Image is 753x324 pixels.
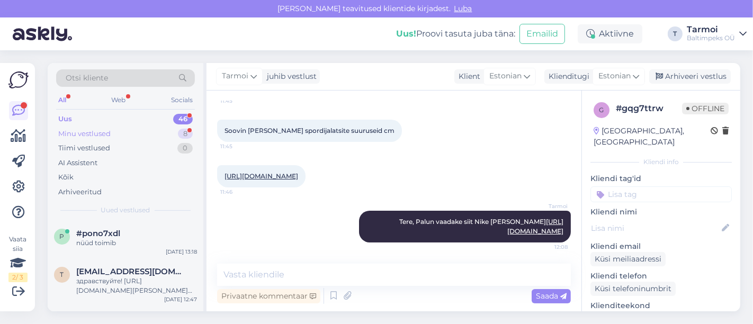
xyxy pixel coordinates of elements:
input: Lisa nimi [591,222,720,234]
div: Tarmoi [687,25,735,34]
div: Arhiveeri vestlus [649,69,731,84]
div: Küsi meiliaadressi [590,252,666,266]
div: Baltimpeks OÜ [687,34,735,42]
div: [DATE] 13:18 [166,248,197,256]
div: Socials [169,93,195,107]
div: Vaata siia [8,235,28,282]
div: Küsi telefoninumbrit [590,282,676,296]
img: Askly Logo [8,71,29,88]
span: g [599,106,604,114]
span: Saada [536,291,567,301]
div: Klient [454,71,480,82]
span: Tarmoi [222,70,248,82]
span: Luba [451,4,476,13]
a: TarmoiBaltimpeks OÜ [687,25,747,42]
div: Privaatne kommentaar [217,289,320,303]
div: Tiimi vestlused [58,143,110,154]
span: Estonian [598,70,631,82]
p: Kliendi nimi [590,206,732,218]
div: T [668,26,683,41]
span: 11:46 [220,188,260,196]
div: 46 [173,114,193,124]
button: Emailid [519,24,565,44]
div: nüüd toimib [76,238,197,248]
p: Klienditeekond [590,300,732,311]
div: Klienditugi [544,71,589,82]
span: p [60,232,65,240]
div: Aktiivne [578,24,642,43]
div: Minu vestlused [58,129,111,139]
div: 0 [177,143,193,154]
span: Estonian [489,70,522,82]
div: AI Assistent [58,158,97,168]
div: Proovi tasuta juba täna: [396,28,515,40]
span: 12:08 [528,243,568,251]
div: # gqg7ttrw [616,102,682,115]
span: timur.kozlov@gmail.com [76,267,186,276]
span: 11:45 [220,97,260,105]
div: Arhiveeritud [58,187,102,197]
span: Uued vestlused [101,205,150,215]
div: Uus [58,114,72,124]
div: [DATE] 12:47 [164,295,197,303]
div: Kõik [58,172,74,183]
p: Kliendi tag'id [590,173,732,184]
input: Lisa tag [590,186,732,202]
div: [GEOGRAPHIC_DATA], [GEOGRAPHIC_DATA] [594,125,711,148]
p: Kliendi telefon [590,271,732,282]
b: Uus! [396,29,416,39]
div: 8 [178,129,193,139]
div: Web [110,93,128,107]
span: Tere, Palun vaadake siit Nike [PERSON_NAME] [399,218,563,235]
div: juhib vestlust [263,71,317,82]
div: Kliendi info [590,157,732,167]
span: #pono7xdl [76,229,120,238]
span: 11:45 [220,142,260,150]
div: 2 / 3 [8,273,28,282]
span: Tarmoi [528,202,568,210]
div: All [56,93,68,107]
a: [URL][DOMAIN_NAME] [225,172,298,180]
p: Kliendi email [590,241,732,252]
span: Offline [682,103,729,114]
div: здравствуйте! [URL][DOMAIN_NAME][PERSON_NAME] Telli kohe [PERSON_NAME] [PERSON_NAME] juba [DATE] ... [76,276,197,295]
span: t [60,271,64,278]
span: Otsi kliente [66,73,108,84]
span: Soovin [PERSON_NAME] spordijalatsite suuruseid cm [225,127,395,134]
